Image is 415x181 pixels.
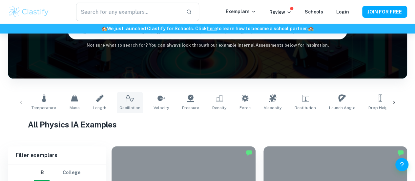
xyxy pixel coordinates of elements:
[295,105,316,111] span: Restitution
[34,165,80,181] div: Filter type choice
[395,158,408,171] button: Help and Feedback
[101,26,107,31] span: 🏫
[305,9,323,14] a: Schools
[34,165,50,181] button: IB
[76,3,181,21] input: Search for any exemplars...
[226,8,256,15] p: Exemplars
[397,149,404,156] img: Marked
[362,6,407,18] button: JOIN FOR FREE
[264,105,281,111] span: Viscosity
[368,105,392,111] span: Drop Height
[207,26,217,31] a: here
[8,42,407,49] h6: Not sure what to search for? You can always look through our example Internal Assessments below f...
[329,105,355,111] span: Launch Angle
[154,105,169,111] span: Velocity
[239,105,251,111] span: Force
[1,25,414,32] h6: We just launched Clastify for Schools. Click to learn how to become a school partner.
[212,105,226,111] span: Density
[336,9,349,14] a: Login
[119,105,140,111] span: Oscillation
[8,146,106,165] h6: Filter exemplars
[31,105,56,111] span: Temperature
[308,26,314,31] span: 🏫
[182,105,199,111] span: Pressure
[93,105,106,111] span: Length
[269,9,292,16] p: Review
[28,119,387,130] h1: All Physics IA Examples
[246,149,252,156] img: Marked
[8,5,50,18] img: Clastify logo
[63,165,80,181] button: College
[70,105,80,111] span: Mass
